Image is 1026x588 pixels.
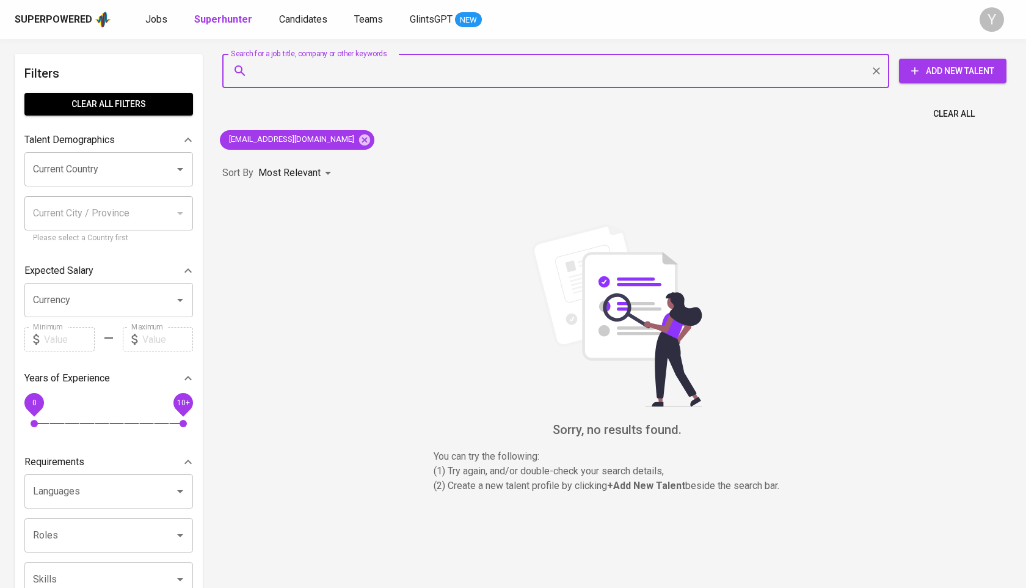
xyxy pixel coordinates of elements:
[172,483,189,500] button: Open
[279,12,330,28] a: Candidates
[222,166,253,180] p: Sort By
[933,106,975,122] span: Clear All
[24,259,193,283] div: Expected Salary
[24,366,193,391] div: Years of Experience
[34,97,183,112] span: Clear All filters
[410,13,453,25] span: GlintsGPT
[354,13,383,25] span: Teams
[142,327,193,351] input: Value
[176,399,189,407] span: 10+
[434,449,800,464] p: You can try the following :
[172,161,189,178] button: Open
[24,450,193,474] div: Requirements
[24,455,84,469] p: Requirements
[32,399,36,407] span: 0
[258,166,321,180] p: Most Relevant
[24,128,193,152] div: Talent Demographics
[899,59,1006,83] button: Add New Talent
[354,12,385,28] a: Teams
[145,12,170,28] a: Jobs
[455,14,482,26] span: NEW
[145,13,167,25] span: Jobs
[33,232,184,244] p: Please select a Country first
[410,12,482,28] a: GlintsGPT NEW
[279,13,327,25] span: Candidates
[24,263,93,278] p: Expected Salary
[24,133,115,147] p: Talent Demographics
[24,93,193,116] button: Clear All filters
[194,13,252,25] b: Superhunter
[172,527,189,544] button: Open
[220,130,374,150] div: [EMAIL_ADDRESS][DOMAIN_NAME]
[194,12,255,28] a: Superhunter
[434,464,800,479] p: (1) Try again, and/or double-check your search details,
[24,371,110,386] p: Years of Experience
[220,134,362,145] span: [EMAIL_ADDRESS][DOMAIN_NAME]
[222,420,1011,439] h6: Sorry, no results found.
[258,162,335,185] div: Most Relevant
[434,479,800,493] p: (2) Create a new talent profile by clicking beside the search bar.
[909,64,997,79] span: Add New Talent
[15,10,111,29] a: Superpoweredapp logo
[525,224,708,407] img: file_searching.svg
[607,480,685,491] b: + Add New Talent
[44,327,95,351] input: Value
[15,13,92,27] div: Superpowered
[24,64,193,83] h6: Filters
[868,62,885,79] button: Clear
[95,10,111,29] img: app logo
[172,571,189,588] button: Open
[172,292,189,309] button: Open
[980,7,1004,32] div: Y
[928,103,980,125] button: Clear All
